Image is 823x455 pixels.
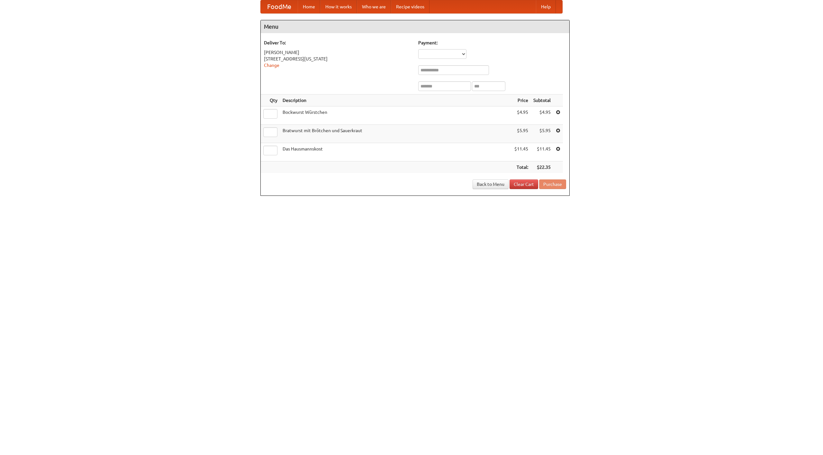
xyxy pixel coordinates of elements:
[280,106,512,125] td: Bockwurst Würstchen
[264,63,279,68] a: Change
[298,0,320,13] a: Home
[418,40,566,46] h5: Payment:
[357,0,391,13] a: Who we are
[531,125,553,143] td: $5.95
[280,125,512,143] td: Bratwurst mit Brötchen und Sauerkraut
[280,143,512,161] td: Das Hausmannskost
[280,95,512,106] th: Description
[512,106,531,125] td: $4.95
[510,179,538,189] a: Clear Cart
[536,0,556,13] a: Help
[261,95,280,106] th: Qty
[512,95,531,106] th: Price
[531,161,553,173] th: $22.35
[391,0,430,13] a: Recipe videos
[512,143,531,161] td: $11.45
[261,0,298,13] a: FoodMe
[320,0,357,13] a: How it works
[264,56,412,62] div: [STREET_ADDRESS][US_STATE]
[264,40,412,46] h5: Deliver To:
[473,179,509,189] a: Back to Menu
[264,49,412,56] div: [PERSON_NAME]
[531,143,553,161] td: $11.45
[539,179,566,189] button: Purchase
[531,95,553,106] th: Subtotal
[512,125,531,143] td: $5.95
[512,161,531,173] th: Total:
[261,20,569,33] h4: Menu
[531,106,553,125] td: $4.95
